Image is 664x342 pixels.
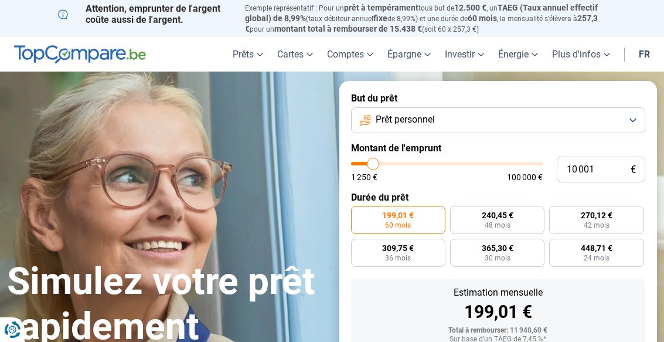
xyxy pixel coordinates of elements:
[351,192,646,203] label: Durée du prêt
[58,3,231,25] p: Attention, emprunter de l'argent coûte aussi de l'argent.
[351,107,646,133] button: Prêt personnel
[344,3,418,12] span: prêt à tempérament
[380,37,438,72] a: Épargne
[376,113,435,126] span: Prêt personnel
[245,3,598,23] span: TAEG (Taux annuel effectif global) de 8,99%
[14,45,146,64] img: TopCompare
[320,37,380,72] a: Comptes
[631,165,636,175] span: €
[270,37,320,72] a: Cartes
[454,3,486,12] span: 12.500 €
[360,303,636,321] div: 199,01 €
[382,211,414,219] span: 199,01 €
[373,13,387,23] span: fixe
[485,222,510,229] span: 48 mois
[351,143,646,154] label: Montant de l'emprunt
[507,173,543,181] span: 100 000 €
[584,255,609,262] span: 24 mois
[382,244,414,252] span: 309,75 €
[468,13,497,23] span: 60 mois
[351,93,646,104] label: But du prêt
[438,37,491,72] a: Investir
[351,173,377,181] span: 1 250 €
[482,244,513,252] span: 365,30 €
[581,244,612,252] span: 448,71 €
[385,222,411,229] span: 60 mois
[274,24,422,33] span: montant total à rembourser de 15.438 €
[245,13,598,33] span: 257,3 €
[491,37,545,72] a: Énergie
[360,327,636,335] div: Total à rembourser: 11 940,60 €
[581,211,612,219] span: 270,12 €
[485,255,510,262] span: 30 mois
[632,37,657,72] a: fr
[245,3,606,34] p: Exemple représentatif : Pour un tous but de , un (taux débiteur annuel de 8,99%) et une durée de ...
[360,288,636,297] div: Estimation mensuelle
[482,211,513,219] span: 240,45 €
[385,255,411,262] span: 36 mois
[545,37,617,72] a: Plus d'infos
[226,37,270,72] a: Prêts
[584,222,609,229] span: 42 mois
